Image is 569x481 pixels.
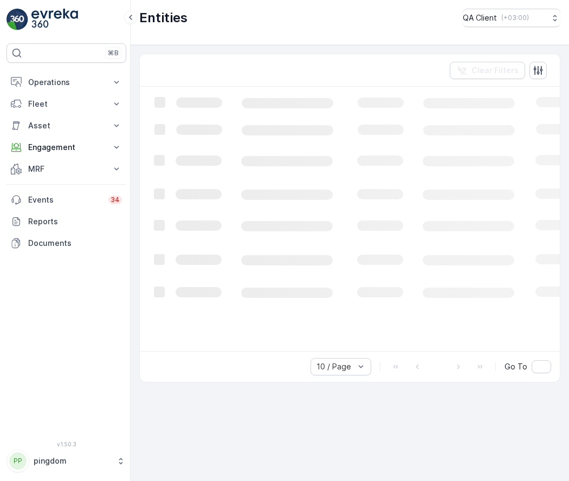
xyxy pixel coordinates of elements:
[28,164,105,174] p: MRF
[7,158,126,180] button: MRF
[471,65,519,76] p: Clear Filters
[139,9,187,27] p: Entities
[7,71,126,93] button: Operations
[505,361,527,372] span: Go To
[28,77,105,88] p: Operations
[7,189,126,211] a: Events34
[7,211,126,232] a: Reports
[463,9,560,27] button: QA Client(+03:00)
[7,115,126,136] button: Asset
[7,9,28,30] img: logo
[28,238,122,249] p: Documents
[28,120,105,131] p: Asset
[7,136,126,158] button: Engagement
[7,232,126,254] a: Documents
[34,456,111,466] p: pingdom
[7,441,126,447] span: v 1.50.3
[450,62,525,79] button: Clear Filters
[31,9,78,30] img: logo_light-DOdMpM7g.png
[9,452,27,470] div: PP
[463,12,497,23] p: QA Client
[28,99,105,109] p: Fleet
[7,450,126,472] button: PPpingdom
[111,196,120,204] p: 34
[28,142,105,153] p: Engagement
[108,49,119,57] p: ⌘B
[28,216,122,227] p: Reports
[501,14,529,22] p: ( +03:00 )
[28,194,102,205] p: Events
[7,93,126,115] button: Fleet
